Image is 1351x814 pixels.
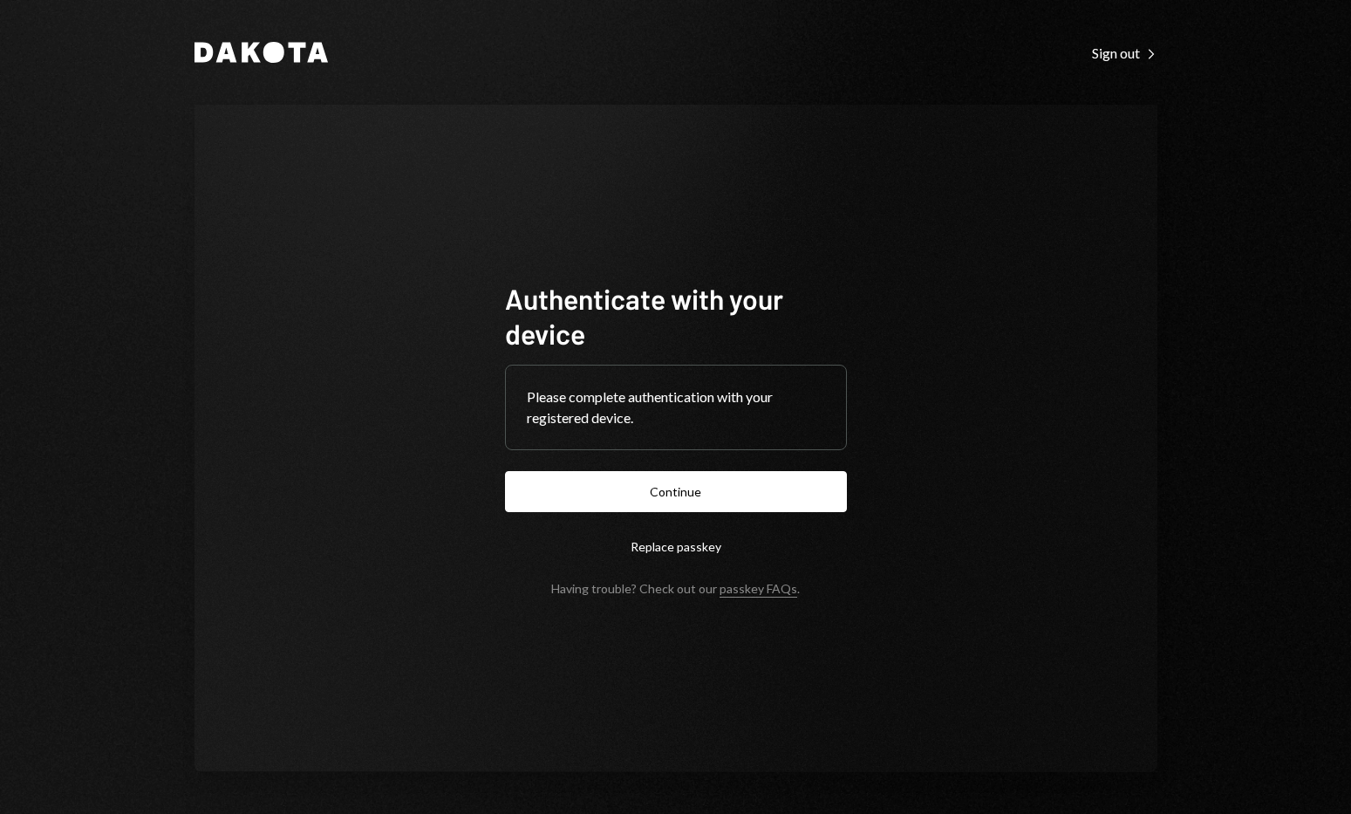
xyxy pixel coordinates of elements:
[551,581,800,596] div: Having trouble? Check out our .
[527,386,825,428] div: Please complete authentication with your registered device.
[1092,44,1157,62] div: Sign out
[505,281,847,351] h1: Authenticate with your device
[1092,43,1157,62] a: Sign out
[505,526,847,567] button: Replace passkey
[505,471,847,512] button: Continue
[720,581,797,598] a: passkey FAQs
